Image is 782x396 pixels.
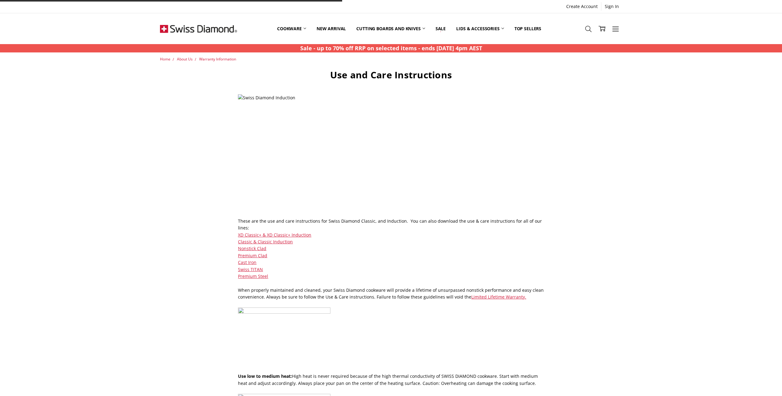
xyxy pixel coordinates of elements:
[160,56,170,62] a: Home
[238,259,256,265] a: Cast Iron
[563,2,601,11] a: Create Account
[509,15,547,42] a: Top Sellers
[300,44,482,52] strong: Sale - up to 70% off RRP on selected items - ends [DATE] 4pm AEST
[238,253,267,258] a: Premium Clad
[238,266,263,272] a: Swiss TITAN
[238,245,266,251] a: Nonstick Clad
[451,15,509,42] a: Lids & Accessories
[160,13,237,44] img: Free Shipping On Every Order
[311,15,351,42] a: New arrival
[601,2,622,11] a: Sign In
[471,294,526,300] a: Limited Lifetime Warranty.
[238,239,293,245] a: Classic & Classic Induction
[430,15,451,42] a: Sale
[238,94,423,218] img: Swiss Diamond Induction
[238,373,292,379] strong: Use low to medium heat:
[238,273,268,279] a: Premium Steel
[177,56,193,62] a: About Us
[238,232,311,238] a: XD Classic+ & XD Classic+ Induction
[351,15,430,42] a: Cutting boards and knives
[272,15,311,42] a: Cookware
[238,69,544,81] h1: Use and Care Instructions
[199,56,236,62] a: Warranty Information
